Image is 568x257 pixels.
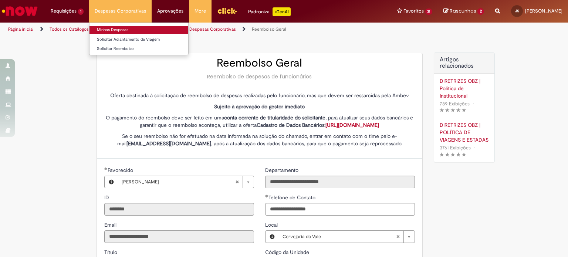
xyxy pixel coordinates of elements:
span: [PERSON_NAME] [525,8,562,14]
p: O pagamento do reembolso deve ser feito em uma , para atualizar seus dados bancários e garantir q... [104,114,415,129]
img: click_logo_yellow_360x200.png [217,5,237,16]
span: [PERSON_NAME] [122,176,235,188]
span: Obrigatório Preenchido [265,195,268,197]
a: Rascunhos [443,8,484,15]
img: ServiceNow [1,4,39,18]
p: Se o seu reembolso não for efetuado na data informada na solução do chamado, entrar em contato co... [104,132,415,147]
h3: Artigos relacionados [440,57,489,70]
a: DIRETRIZES OBZ | Política de Institucional [440,77,489,99]
ul: Despesas Corporativas [89,22,189,55]
h2: Reembolso Geral [104,57,415,69]
span: 3761 Exibições [440,145,471,151]
span: Cervejaria do Vale [283,231,396,243]
span: More [195,7,206,15]
span: 31 [425,9,433,15]
div: Reembolso de despesas de funcionários [104,73,415,80]
button: Local, Visualizar este registro Cervejaria do Vale [266,231,279,243]
a: Página inicial [8,26,34,32]
input: Email [104,230,254,243]
span: Requisições [51,7,77,15]
a: [URL][DOMAIN_NAME] [325,122,379,128]
a: [PERSON_NAME]Limpar campo Favorecido [118,176,254,188]
span: Somente leitura - Título [104,249,119,256]
strong: Cadastro de Dados Bancários: [257,122,379,128]
span: Local [265,222,279,228]
input: Telefone de Contato [265,203,415,216]
a: Todos os Catálogos [50,26,89,32]
span: Somente leitura - Código da Unidade [265,249,311,256]
span: 1 [78,9,84,15]
abbr: Limpar campo Favorecido [231,176,243,188]
span: Somente leitura - Departamento [265,167,300,173]
span: Favoritos [403,7,424,15]
strong: Sujeito à aprovação do gestor imediato [214,103,305,110]
p: Oferta destinada à solicitação de reembolso de despesas realizadas pelo funcionário, mas que deve... [104,92,415,99]
span: JS [515,9,519,13]
label: Somente leitura - Código da Unidade [265,248,311,256]
span: 2 [477,8,484,15]
span: Necessários - Favorecido [108,167,135,173]
a: Despesas Corporativas [189,26,236,32]
span: Rascunhos [450,7,476,14]
strong: [EMAIL_ADDRESS][DOMAIN_NAME] [126,140,211,147]
label: Somente leitura - Departamento [265,166,300,174]
input: ID [104,203,254,216]
a: Reembolso Geral [252,26,286,32]
span: Telefone de Contato [268,194,317,201]
a: Minhas Despesas [89,26,188,34]
label: Somente leitura - Email [104,221,118,229]
span: • [471,99,476,109]
button: Favorecido, Visualizar este registro Jhonattan Farah Signorelli [105,176,118,188]
abbr: Limpar campo Local [392,231,403,243]
ul: Trilhas de página [6,23,373,36]
p: +GenAi [273,7,291,16]
span: Aprovações [157,7,183,15]
input: Departamento [265,176,415,188]
a: DIRETRIZES OBZ | POLÍTICA DE VIAGENS E ESTADAS [440,121,489,143]
span: 789 Exibições [440,101,470,107]
label: Somente leitura - ID [104,194,111,201]
a: Solicitar Adiantamento de Viagem [89,35,188,44]
span: Despesas Corporativas [95,7,146,15]
div: Padroniza [248,7,291,16]
strong: conta corrente de titularidade do solicitante [224,114,325,121]
span: Obrigatório Preenchido [104,167,108,170]
label: Somente leitura - Título [104,248,119,256]
a: Cervejaria do ValeLimpar campo Local [279,231,415,243]
a: Solicitar Reembolso [89,45,188,53]
span: • [472,143,477,153]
